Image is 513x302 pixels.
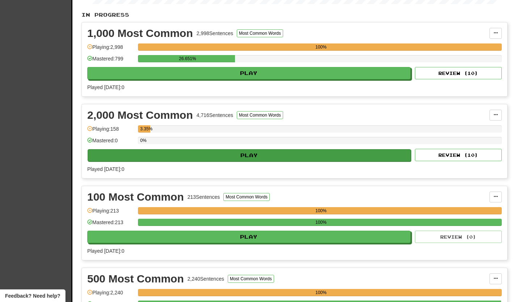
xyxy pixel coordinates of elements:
div: 2,998 Sentences [197,30,233,37]
div: 100 Most Common [87,192,184,202]
div: 1,000 Most Common [87,28,193,39]
div: 3.35% [140,125,150,133]
button: Most Common Words [237,29,283,37]
div: 100% [140,207,502,214]
div: 4,716 Sentences [197,112,233,119]
div: 100% [140,43,502,51]
button: Review (10) [415,149,502,161]
button: Play [87,231,411,243]
div: 100% [140,219,502,226]
div: 2,240 Sentences [188,275,224,282]
button: Review (0) [415,231,502,243]
div: Playing: 213 [87,207,134,219]
div: 100% [140,289,502,296]
button: Play [87,67,411,79]
span: Played [DATE]: 0 [87,84,124,90]
p: In Progress [81,11,508,18]
div: Playing: 2,240 [87,289,134,301]
div: Mastered: 799 [87,55,134,67]
span: Played [DATE]: 0 [87,166,124,172]
div: Playing: 158 [87,125,134,137]
div: 213 Sentences [188,193,220,201]
div: Playing: 2,998 [87,43,134,55]
button: Review (10) [415,67,502,79]
div: 26.651% [140,55,235,62]
button: Most Common Words [223,193,270,201]
span: Open feedback widget [5,292,60,299]
div: 2,000 Most Common [87,110,193,121]
div: Mastered: 213 [87,219,134,231]
span: Played [DATE]: 0 [87,248,124,254]
button: Play [88,149,411,162]
div: Mastered: 0 [87,137,134,149]
button: Most Common Words [237,111,283,119]
button: Most Common Words [228,275,274,283]
div: 500 Most Common [87,273,184,284]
